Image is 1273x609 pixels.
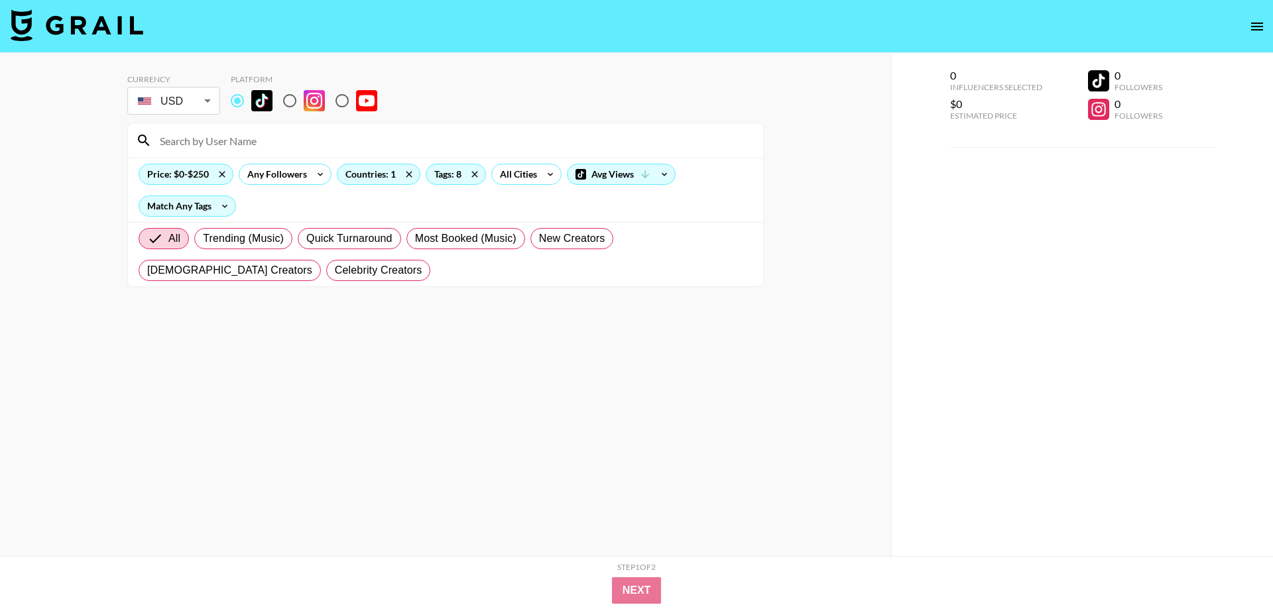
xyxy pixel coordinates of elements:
[617,562,656,572] div: Step 1 of 2
[1115,111,1162,121] div: Followers
[539,231,605,247] span: New Creators
[168,231,180,247] span: All
[203,231,284,247] span: Trending (Music)
[239,164,310,184] div: Any Followers
[11,9,143,41] img: Grail Talent
[612,577,662,604] button: Next
[335,262,422,278] span: Celebrity Creators
[950,82,1042,92] div: Influencers Selected
[356,90,377,111] img: YouTube
[251,90,273,111] img: TikTok
[139,196,235,216] div: Match Any Tags
[1244,13,1270,40] button: open drawer
[568,164,675,184] div: Avg Views
[950,69,1042,82] div: 0
[950,97,1042,111] div: $0
[415,231,516,247] span: Most Booked (Music)
[231,74,388,84] div: Platform
[304,90,325,111] img: Instagram
[426,164,485,184] div: Tags: 8
[139,164,233,184] div: Price: $0-$250
[1115,69,1162,82] div: 0
[492,164,540,184] div: All Cities
[147,262,312,278] span: [DEMOGRAPHIC_DATA] Creators
[152,130,755,151] input: Search by User Name
[1115,82,1162,92] div: Followers
[337,164,420,184] div: Countries: 1
[130,89,217,113] div: USD
[1115,97,1162,111] div: 0
[950,111,1042,121] div: Estimated Price
[127,74,220,84] div: Currency
[306,231,393,247] span: Quick Turnaround
[1207,543,1257,593] iframe: Drift Widget Chat Controller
